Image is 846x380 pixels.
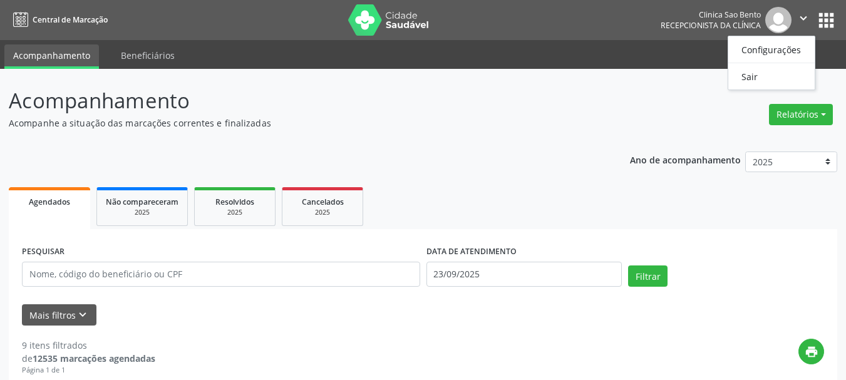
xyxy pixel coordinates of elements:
[630,151,741,167] p: Ano de acompanhamento
[805,345,818,359] i: print
[291,208,354,217] div: 2025
[302,197,344,207] span: Cancelados
[9,116,589,130] p: Acompanhe a situação das marcações correntes e finalizadas
[29,197,70,207] span: Agendados
[661,20,761,31] span: Recepcionista da clínica
[728,68,815,85] a: Sair
[728,41,815,58] a: Configurações
[33,352,155,364] strong: 12535 marcações agendadas
[112,44,183,66] a: Beneficiários
[9,85,589,116] p: Acompanhamento
[797,11,810,25] i: 
[106,208,178,217] div: 2025
[106,197,178,207] span: Não compareceram
[215,197,254,207] span: Resolvidos
[22,352,155,365] div: de
[426,262,622,287] input: Selecione um intervalo
[22,262,420,287] input: Nome, código do beneficiário ou CPF
[22,304,96,326] button: Mais filtroskeyboard_arrow_down
[76,308,90,322] i: keyboard_arrow_down
[426,242,517,262] label: DATA DE ATENDIMENTO
[9,9,108,30] a: Central de Marcação
[33,14,108,25] span: Central de Marcação
[22,339,155,352] div: 9 itens filtrados
[798,339,824,364] button: print
[661,9,761,20] div: Clinica Sao Bento
[769,104,833,125] button: Relatórios
[815,9,837,31] button: apps
[22,365,155,376] div: Página 1 de 1
[204,208,266,217] div: 2025
[765,7,792,33] img: img
[628,265,668,287] button: Filtrar
[22,242,64,262] label: PESQUISAR
[4,44,99,69] a: Acompanhamento
[728,36,815,90] ul: 
[792,7,815,33] button: 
